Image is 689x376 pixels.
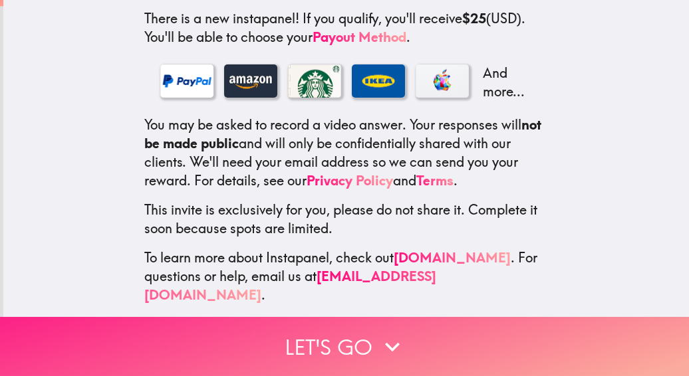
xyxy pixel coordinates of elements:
[144,9,549,47] p: If you qualify, you'll receive (USD) . You'll be able to choose your .
[144,248,549,304] p: To learn more about Instapanel, check out . For questions or help, email us at .
[313,29,406,45] a: Payout Method
[144,201,549,238] p: This invite is exclusively for you, please do not share it. Complete it soon because spots are li...
[144,268,436,303] a: [EMAIL_ADDRESS][DOMAIN_NAME]
[307,172,393,189] a: Privacy Policy
[144,116,541,151] b: not be made public
[480,64,533,101] p: And more...
[462,10,486,27] b: $25
[144,10,299,27] span: There is a new instapanel!
[144,116,549,190] p: You may be asked to record a video answer. Your responses will and will only be confidentially sh...
[394,249,511,266] a: [DOMAIN_NAME]
[416,172,454,189] a: Terms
